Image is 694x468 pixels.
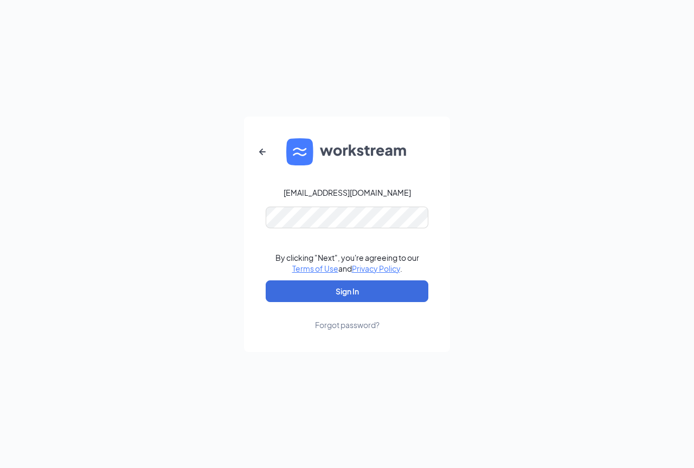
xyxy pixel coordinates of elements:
[266,280,428,302] button: Sign In
[256,145,269,158] svg: ArrowLeftNew
[249,139,275,165] button: ArrowLeftNew
[315,302,380,330] a: Forgot password?
[284,187,411,198] div: [EMAIL_ADDRESS][DOMAIN_NAME]
[286,138,408,165] img: WS logo and Workstream text
[315,319,380,330] div: Forgot password?
[275,252,419,274] div: By clicking "Next", you're agreeing to our and .
[292,264,338,273] a: Terms of Use
[352,264,400,273] a: Privacy Policy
